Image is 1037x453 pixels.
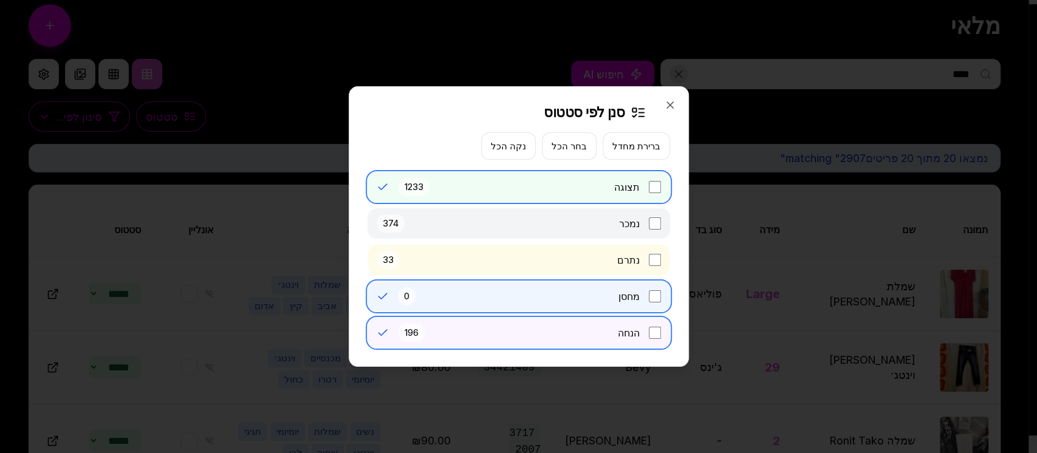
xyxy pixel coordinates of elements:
input: מחסן0 [649,290,661,302]
input: תצוגה1233 [649,181,661,193]
span: 196 [398,324,425,342]
span: 33 [377,251,400,269]
button: נקה הכל [481,132,536,160]
span: מחסן [425,289,640,304]
input: נמכר374 [649,217,661,230]
span: הנחה [434,325,640,340]
span: נתרם [409,253,640,267]
span: 0 [398,287,416,305]
input: הנחה196 [649,327,661,339]
h2: סנן לפי סטטוס [368,105,670,120]
span: נמכר [414,216,640,231]
span: תצוגה [439,180,640,194]
button: ברירת מחדל [603,132,670,160]
span: 1233 [398,178,430,196]
button: בחר הכל [542,132,597,160]
span: 374 [377,214,405,233]
input: נתרם33 [649,254,661,266]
